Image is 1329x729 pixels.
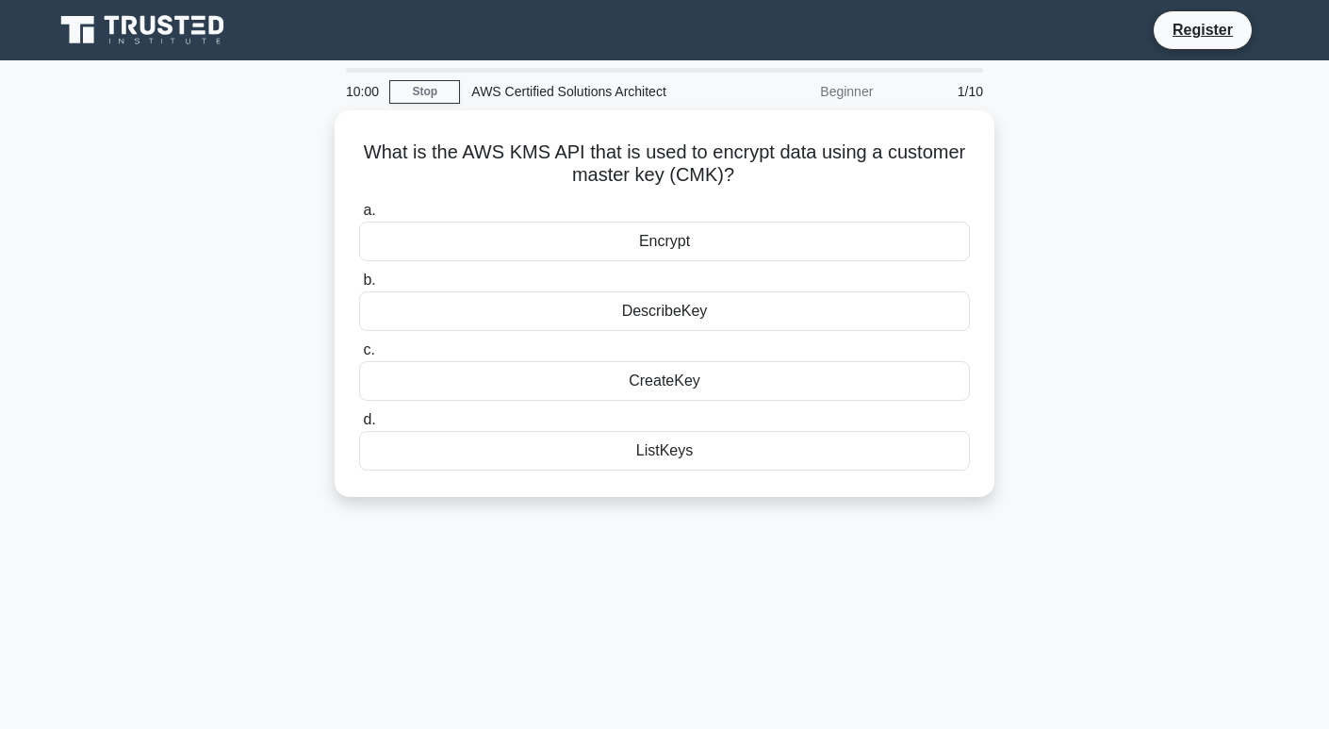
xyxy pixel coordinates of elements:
[1161,18,1244,41] a: Register
[359,361,970,401] div: CreateKey
[359,291,970,331] div: DescribeKey
[363,341,374,357] span: c.
[359,431,970,471] div: ListKeys
[363,411,375,427] span: d.
[359,222,970,261] div: Encrypt
[363,202,375,218] span: a.
[460,73,719,110] div: AWS Certified Solutions Architect
[363,272,375,288] span: b.
[357,141,972,188] h5: What is the AWS KMS API that is used to encrypt data using a customer master key (CMK)?
[884,73,994,110] div: 1/10
[389,80,460,104] a: Stop
[719,73,884,110] div: Beginner
[335,73,389,110] div: 10:00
